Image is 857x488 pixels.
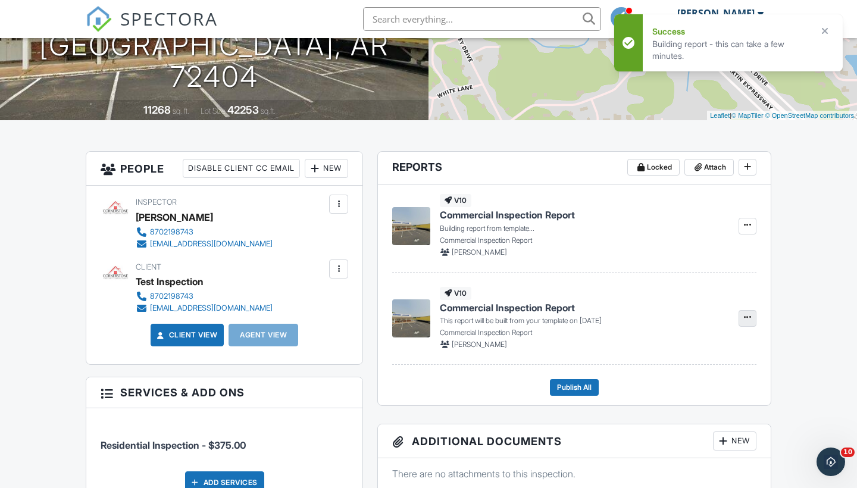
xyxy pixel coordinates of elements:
[136,290,273,302] a: 8702198743
[136,262,161,271] span: Client
[183,159,300,178] div: Disable Client CC Email
[841,448,855,457] span: 10
[817,448,845,476] iframe: Intercom live chat
[765,112,854,119] a: © OpenStreetMap contributors
[378,424,771,458] h3: Additional Documents
[86,152,362,186] h3: People
[677,7,755,19] div: [PERSON_NAME]
[392,467,756,480] p: There are no attachments to this inspection.
[86,377,362,408] h3: Services & Add ons
[150,227,193,237] div: 8702198743
[150,304,273,313] div: [EMAIL_ADDRESS][DOMAIN_NAME]
[136,302,273,314] a: [EMAIL_ADDRESS][DOMAIN_NAME]
[101,417,348,461] li: Service: Residential Inspection
[136,273,204,290] div: Test Inspection
[710,112,730,119] a: Leaflet
[143,104,171,116] div: 11268
[155,329,218,341] a: Client View
[713,431,756,451] div: New
[120,6,218,31] span: SPECTORA
[173,107,189,115] span: sq. ft.
[86,16,218,41] a: SPECTORA
[305,159,348,178] div: New
[136,198,177,207] span: Inspector
[227,104,259,116] div: 42253
[136,208,213,226] div: [PERSON_NAME]
[201,107,226,115] span: Lot Size
[363,7,601,31] input: Search everything...
[150,239,273,249] div: [EMAIL_ADDRESS][DOMAIN_NAME]
[136,226,273,238] a: 8702198743
[86,6,112,32] img: The Best Home Inspection Software - Spectora
[101,439,246,451] span: Residential Inspection - $375.00
[707,111,857,121] div: |
[136,238,273,250] a: [EMAIL_ADDRESS][DOMAIN_NAME]
[150,292,193,301] div: 8702198743
[731,112,764,119] a: © MapTiler
[261,107,276,115] span: sq.ft.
